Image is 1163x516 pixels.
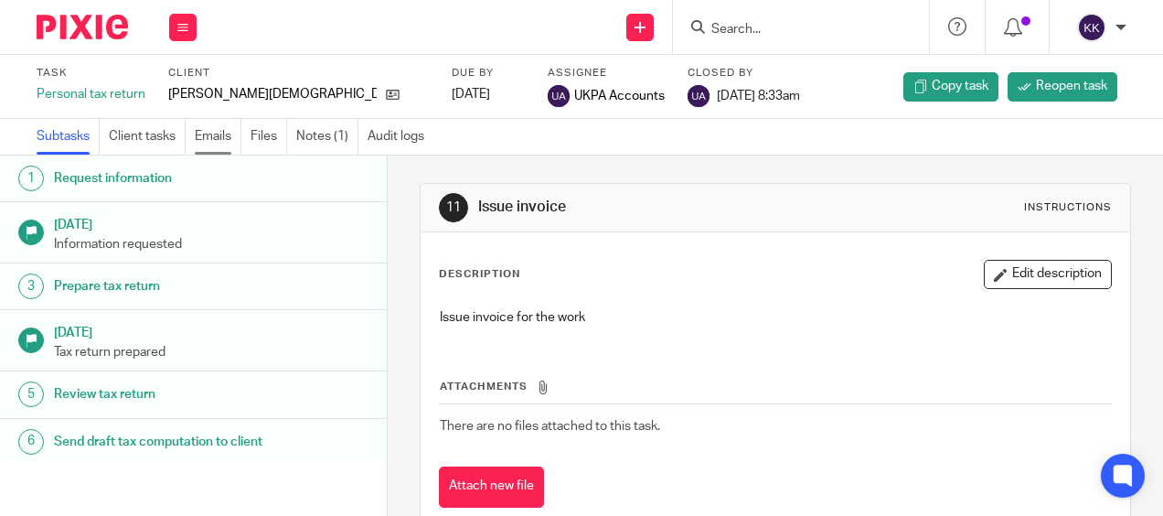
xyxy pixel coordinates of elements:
[1077,13,1106,42] img: svg%3E
[37,66,145,81] label: Task
[54,428,264,456] h1: Send draft tax computation to client
[195,119,241,155] a: Emails
[168,85,377,103] p: [PERSON_NAME][DEMOGRAPHIC_DATA]
[1036,77,1107,95] span: Reopen task
[54,343,368,361] p: Tax return prepared
[54,165,264,192] h1: Request information
[439,267,520,282] p: Description
[452,85,525,103] div: [DATE]
[439,467,544,508] button: Attach new file
[688,85,710,107] img: svg%3E
[54,235,368,253] p: Information requested
[440,308,1110,327] p: Issue invoice for the work
[168,66,429,81] label: Client
[251,119,287,155] a: Files
[440,420,660,433] span: There are no files attached to this task.
[54,211,368,234] h1: [DATE]
[18,274,44,299] div: 3
[710,22,874,38] input: Search
[1008,72,1117,102] a: Reopen task
[984,260,1112,289] button: Edit description
[109,119,186,155] a: Client tasks
[717,90,800,102] span: [DATE] 8:33am
[54,319,368,342] h1: [DATE]
[688,66,800,81] label: Closed by
[37,85,145,103] div: Personal tax return
[54,273,264,300] h1: Prepare tax return
[37,119,100,155] a: Subtasks
[440,382,528,392] span: Attachments
[296,119,358,155] a: Notes (1)
[18,429,44,455] div: 6
[18,382,44,407] div: 5
[54,381,264,408] h1: Review tax return
[1024,200,1112,215] div: Instructions
[368,119,433,155] a: Audit logs
[18,166,44,191] div: 1
[452,66,525,81] label: Due by
[903,72,998,102] a: Copy task
[548,66,665,81] label: Assignee
[439,193,468,222] div: 11
[37,15,128,39] img: Pixie
[932,77,988,95] span: Copy task
[548,85,570,107] img: svg%3E
[574,87,665,105] span: UKPA Accounts
[478,198,815,217] h1: Issue invoice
